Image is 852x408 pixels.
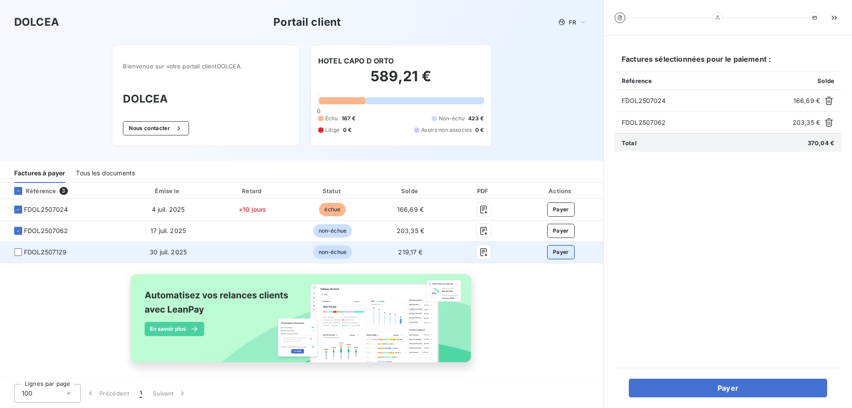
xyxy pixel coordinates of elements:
[468,115,484,123] span: 423 €
[325,126,339,134] span: Litige
[343,126,351,134] span: 0 €
[318,67,484,94] h2: 589,21 €
[397,227,424,234] span: 203,35 €
[24,248,67,257] span: FDOL2507129
[325,115,338,123] span: Échu
[147,384,192,403] button: Suivant
[123,121,189,135] button: Nous contacter
[150,248,187,256] span: 30 juil. 2025
[520,186,602,195] div: Actions
[214,186,291,195] div: Retard
[817,77,834,84] span: Solde
[7,187,56,195] div: Référence
[313,246,352,259] span: non-échue
[398,248,422,256] span: 219,17 €
[126,186,210,195] div: Émise le
[808,139,834,147] span: 370,04 €
[313,224,352,238] span: non-échue
[59,187,67,195] span: 3
[629,379,827,397] button: Payer
[793,118,820,127] span: 203,35 €
[421,126,472,134] span: Avoirs non associés
[122,269,481,378] img: banner
[24,205,68,214] span: FDOL2507024
[239,206,266,213] span: +10 jours
[134,384,147,403] button: 1
[140,389,142,398] span: 1
[622,139,637,147] span: Total
[475,126,484,134] span: 0 €
[547,202,575,217] button: Payer
[273,14,341,30] h3: Portail client
[439,115,465,123] span: Non-échu
[81,384,134,403] button: Précédent
[14,14,59,30] h3: DOLCEA
[152,206,185,213] span: 4 juil. 2025
[318,55,394,66] h6: HOTEL CAPO D ORTO
[24,226,68,235] span: FDOL2507062
[397,206,424,213] span: 166,69 €
[76,164,135,183] div: Tous les documents
[547,245,575,259] button: Payer
[14,164,65,183] div: Factures à payer
[622,118,789,127] span: FDOL2507062
[123,63,289,70] span: Bienvenue sur votre portail client DOLCEA .
[793,96,820,105] span: 166,69 €
[451,186,517,195] div: PDF
[295,186,370,195] div: Statut
[615,54,841,71] h6: Factures sélectionnées pour le paiement :
[374,186,447,195] div: Solde
[123,91,289,107] h3: DOLCEA
[342,115,356,123] span: 167 €
[319,203,346,216] span: échue
[622,77,652,84] span: Référence
[22,389,32,398] span: 100
[547,224,575,238] button: Payer
[622,96,790,105] span: FDOL2507024
[569,19,576,26] span: FR
[317,107,320,115] span: 0
[150,227,186,234] span: 17 juil. 2025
